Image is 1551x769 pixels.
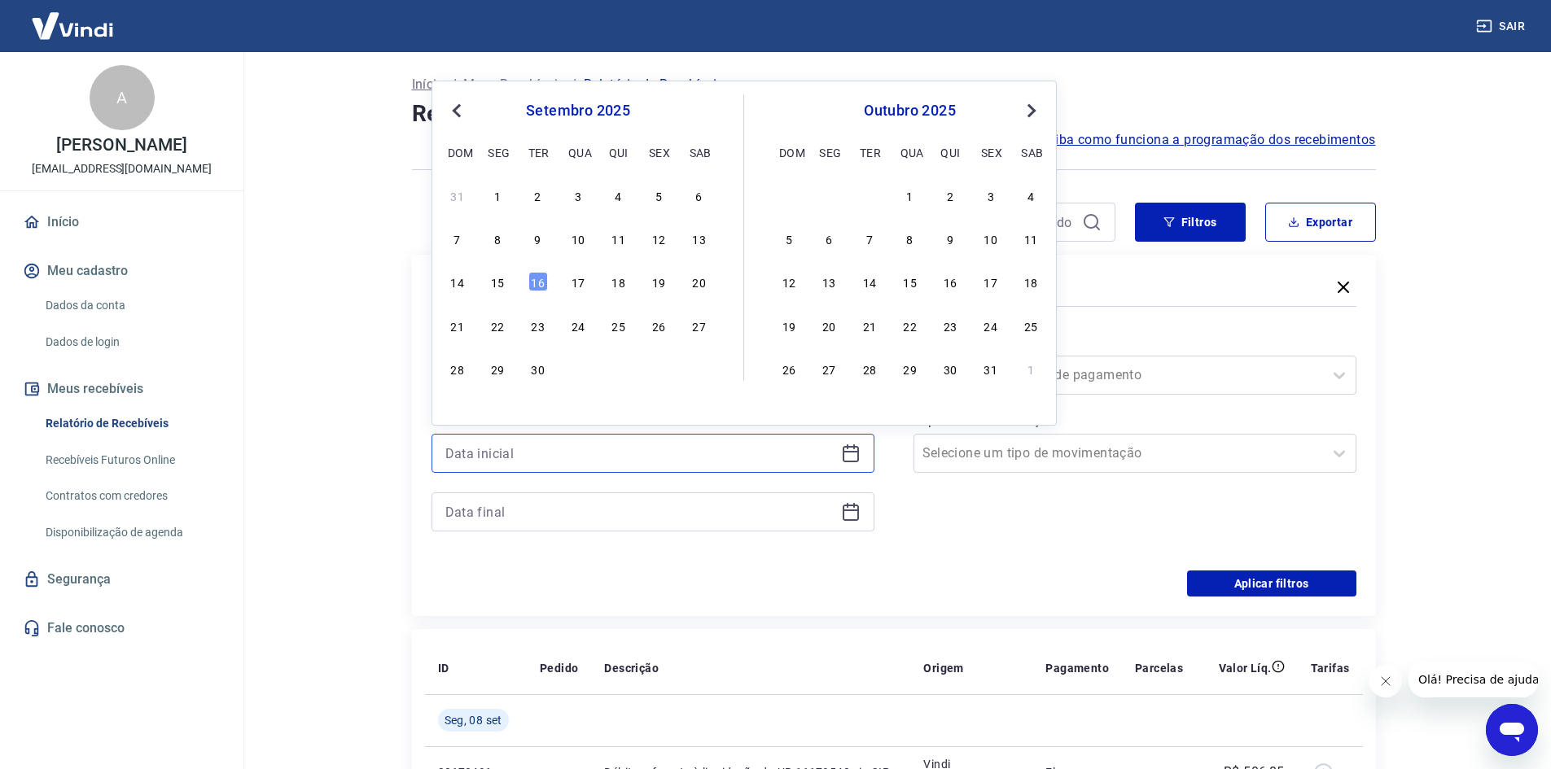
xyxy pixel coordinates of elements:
div: Choose quinta-feira, 2 de outubro de 2025 [940,186,960,205]
div: Choose domingo, 28 de setembro de 2025 [448,359,467,378]
div: Choose domingo, 7 de setembro de 2025 [448,229,467,248]
label: Tipo de Movimentação [917,411,1353,430]
div: Choose terça-feira, 28 de outubro de 2025 [860,359,879,378]
div: dom [779,142,799,162]
a: Disponibilização de agenda [39,516,224,549]
div: Choose domingo, 19 de outubro de 2025 [779,316,799,335]
button: Exportar [1265,203,1376,242]
a: Saiba como funciona a programação dos recebimentos [1040,130,1376,150]
p: Tarifas [1311,660,1350,676]
div: Choose quarta-feira, 29 de outubro de 2025 [900,359,920,378]
a: Recebíveis Futuros Online [39,443,224,477]
a: Início [20,204,224,240]
div: Choose segunda-feira, 6 de outubro de 2025 [819,229,839,248]
div: Choose quarta-feira, 10 de setembro de 2025 [568,229,588,248]
div: Choose sexta-feira, 26 de setembro de 2025 [649,316,668,335]
a: Segurança [20,561,224,597]
div: month 2025-10 [777,183,1043,380]
div: ter [860,142,879,162]
div: Choose quarta-feira, 22 de outubro de 2025 [900,316,920,335]
a: Contratos com credores [39,479,224,513]
div: Choose sexta-feira, 12 de setembro de 2025 [649,229,668,248]
div: Choose quarta-feira, 1 de outubro de 2025 [900,186,920,205]
div: Choose quinta-feira, 2 de outubro de 2025 [609,359,629,378]
div: Choose sábado, 11 de outubro de 2025 [1021,229,1041,248]
div: Choose terça-feira, 21 de outubro de 2025 [860,316,879,335]
div: Choose segunda-feira, 22 de setembro de 2025 [488,316,507,335]
div: Choose terça-feira, 7 de outubro de 2025 [860,229,879,248]
div: sex [981,142,1001,162]
div: ter [528,142,548,162]
div: Choose sábado, 18 de outubro de 2025 [1021,272,1041,291]
div: Choose sexta-feira, 3 de outubro de 2025 [649,359,668,378]
div: Choose sábado, 25 de outubro de 2025 [1021,316,1041,335]
div: Choose quarta-feira, 15 de outubro de 2025 [900,272,920,291]
div: Choose domingo, 28 de setembro de 2025 [779,186,799,205]
p: Origem [923,660,963,676]
div: month 2025-09 [445,183,711,380]
a: Relatório de Recebíveis [39,407,224,440]
div: seg [819,142,839,162]
label: Forma de Pagamento [917,333,1353,352]
div: Choose segunda-feira, 20 de outubro de 2025 [819,316,839,335]
input: Data final [445,500,835,524]
span: Seg, 08 set [445,712,502,728]
div: Choose terça-feira, 16 de setembro de 2025 [528,272,548,291]
iframe: Fechar mensagem [1369,665,1402,697]
div: Choose terça-feira, 14 de outubro de 2025 [860,272,879,291]
p: Descrição [604,660,659,676]
div: Choose terça-feira, 2 de setembro de 2025 [528,186,548,205]
div: A [90,65,155,130]
div: Choose quinta-feira, 9 de outubro de 2025 [940,229,960,248]
p: [PERSON_NAME] [56,137,186,154]
div: Choose quinta-feira, 11 de setembro de 2025 [609,229,629,248]
p: ID [438,660,449,676]
div: Choose terça-feira, 30 de setembro de 2025 [860,186,879,205]
div: Choose terça-feira, 30 de setembro de 2025 [528,359,548,378]
div: Choose terça-feira, 9 de setembro de 2025 [528,229,548,248]
p: / [451,75,457,94]
a: Início [412,75,445,94]
a: Dados de login [39,326,224,359]
button: Meu cadastro [20,253,224,289]
div: Choose sábado, 6 de setembro de 2025 [690,186,709,205]
div: Choose sexta-feira, 17 de outubro de 2025 [981,272,1001,291]
div: Choose sábado, 27 de setembro de 2025 [690,316,709,335]
div: Choose domingo, 12 de outubro de 2025 [779,272,799,291]
div: Choose quarta-feira, 1 de outubro de 2025 [568,359,588,378]
a: Fale conosco [20,610,224,646]
button: Next Month [1022,101,1041,120]
button: Aplicar filtros [1187,570,1356,596]
div: Choose segunda-feira, 29 de setembro de 2025 [488,359,507,378]
div: Choose sexta-feira, 19 de setembro de 2025 [649,272,668,291]
div: outubro 2025 [777,101,1043,120]
div: Choose sexta-feira, 31 de outubro de 2025 [981,359,1001,378]
img: Vindi [20,1,125,50]
div: Choose sábado, 1 de novembro de 2025 [1021,359,1041,378]
div: Choose segunda-feira, 27 de outubro de 2025 [819,359,839,378]
p: Pedido [540,660,578,676]
div: Choose domingo, 5 de outubro de 2025 [779,229,799,248]
p: Pagamento [1045,660,1109,676]
div: qua [900,142,920,162]
a: Meus Recebíveis [463,75,564,94]
button: Sair [1473,11,1531,42]
div: sex [649,142,668,162]
div: Choose quinta-feira, 25 de setembro de 2025 [609,316,629,335]
div: Choose segunda-feira, 15 de setembro de 2025 [488,272,507,291]
div: Choose quarta-feira, 3 de setembro de 2025 [568,186,588,205]
button: Previous Month [447,101,467,120]
div: Choose sexta-feira, 10 de outubro de 2025 [981,229,1001,248]
a: Dados da conta [39,289,224,322]
div: dom [448,142,467,162]
div: Choose domingo, 14 de setembro de 2025 [448,272,467,291]
button: Filtros [1135,203,1246,242]
div: Choose terça-feira, 23 de setembro de 2025 [528,316,548,335]
span: Olá! Precisa de ajuda? [10,11,137,24]
div: Choose quinta-feira, 4 de setembro de 2025 [609,186,629,205]
div: sab [690,142,709,162]
div: Choose domingo, 31 de agosto de 2025 [448,186,467,205]
div: Choose sábado, 13 de setembro de 2025 [690,229,709,248]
